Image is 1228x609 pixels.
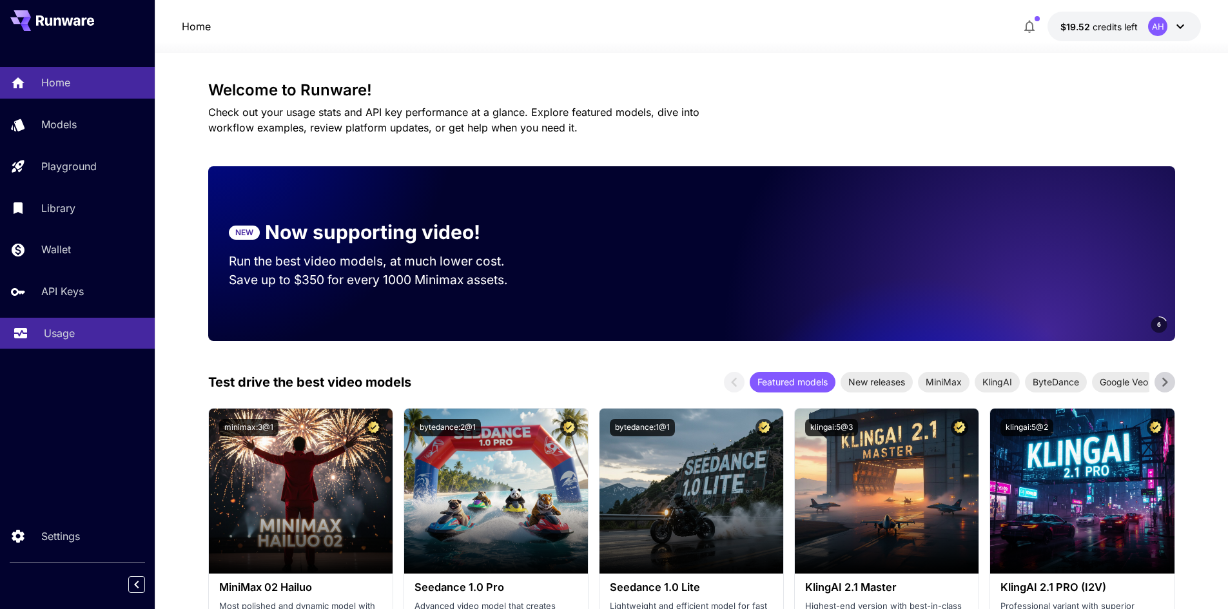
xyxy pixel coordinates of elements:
[44,325,75,341] p: Usage
[750,375,835,389] span: Featured models
[1060,20,1138,34] div: $19.5175
[128,576,145,593] button: Collapse sidebar
[975,375,1020,389] span: KlingAI
[41,159,97,174] p: Playground
[975,372,1020,392] div: KlingAI
[918,375,970,389] span: MiniMax
[41,284,84,299] p: API Keys
[235,227,253,238] p: NEW
[918,372,970,392] div: MiniMax
[182,19,211,34] a: Home
[841,372,913,392] div: New releases
[755,419,773,436] button: Certified Model – Vetted for best performance and includes a commercial license.
[41,75,70,90] p: Home
[599,409,783,574] img: alt
[1000,419,1053,436] button: klingai:5@2
[805,419,858,436] button: klingai:5@3
[229,252,529,271] p: Run the best video models, at much lower cost.
[610,581,773,594] h3: Seedance 1.0 Lite
[841,375,913,389] span: New releases
[41,528,80,544] p: Settings
[1060,21,1093,32] span: $19.52
[1148,17,1167,36] div: AH
[365,419,382,436] button: Certified Model – Vetted for best performance and includes a commercial license.
[219,581,382,594] h3: MiniMax 02 Hailuo
[1092,375,1156,389] span: Google Veo
[750,372,835,392] div: Featured models
[182,19,211,34] nav: breadcrumb
[1025,372,1087,392] div: ByteDance
[1025,375,1087,389] span: ByteDance
[1093,21,1138,32] span: credits left
[41,242,71,257] p: Wallet
[990,409,1174,574] img: alt
[209,409,393,574] img: alt
[208,372,411,392] p: Test drive the best video models
[951,419,968,436] button: Certified Model – Vetted for best performance and includes a commercial license.
[41,117,77,132] p: Models
[795,409,979,574] img: alt
[208,106,699,134] span: Check out your usage stats and API key performance at a glance. Explore featured models, dive int...
[414,581,578,594] h3: Seedance 1.0 Pro
[1147,419,1164,436] button: Certified Model – Vetted for best performance and includes a commercial license.
[1048,12,1201,41] button: $19.5175AH
[805,581,968,594] h3: KlingAI 2.1 Master
[404,409,588,574] img: alt
[138,573,155,596] div: Collapse sidebar
[610,419,675,436] button: bytedance:1@1
[414,419,481,436] button: bytedance:2@1
[208,81,1175,99] h3: Welcome to Runware!
[41,200,75,216] p: Library
[265,218,480,247] p: Now supporting video!
[1000,581,1164,594] h3: KlingAI 2.1 PRO (I2V)
[219,419,278,436] button: minimax:3@1
[560,419,578,436] button: Certified Model – Vetted for best performance and includes a commercial license.
[1092,372,1156,392] div: Google Veo
[229,271,529,289] p: Save up to $350 for every 1000 Minimax assets.
[1157,320,1161,329] span: 6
